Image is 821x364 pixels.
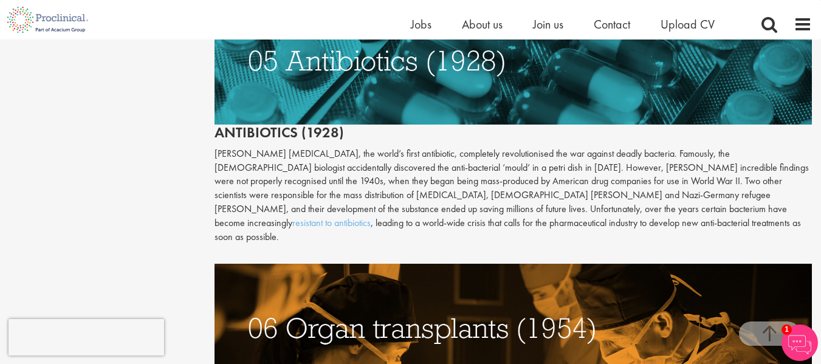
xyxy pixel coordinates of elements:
a: Jobs [411,16,431,32]
a: Join us [533,16,563,32]
img: Chatbot [781,325,818,361]
a: Contact [594,16,630,32]
iframe: reCAPTCHA [9,319,164,355]
span: 1 [781,325,792,335]
a: Upload CV [661,16,715,32]
p: [PERSON_NAME] [MEDICAL_DATA], the world’s first antibiotic, completely revolutionised the war aga... [215,147,812,244]
a: About us [462,16,503,32]
a: resistant to antibiotics [292,216,371,229]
